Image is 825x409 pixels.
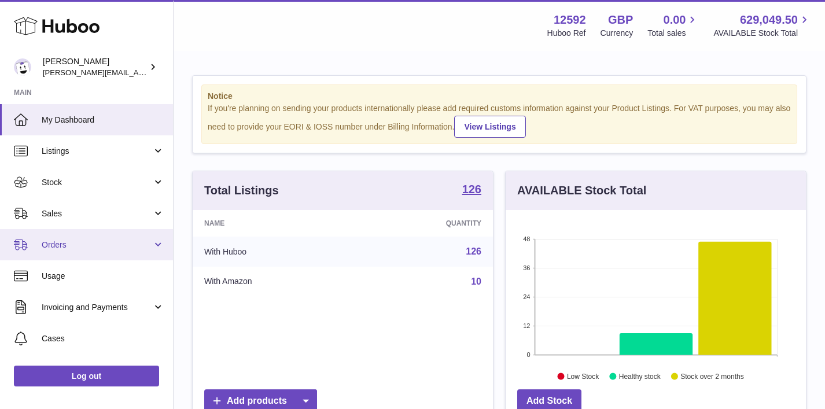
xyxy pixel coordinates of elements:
text: 48 [523,235,530,242]
a: 0.00 Total sales [647,12,699,39]
span: Orders [42,239,152,250]
span: Cases [42,333,164,344]
span: AVAILABLE Stock Total [713,28,811,39]
span: Total sales [647,28,699,39]
text: 36 [523,264,530,271]
span: Invoicing and Payments [42,302,152,313]
text: 12 [523,322,530,329]
div: [PERSON_NAME] [43,56,147,78]
span: My Dashboard [42,115,164,126]
th: Name [193,210,357,237]
text: 0 [526,351,530,358]
span: Stock [42,177,152,188]
div: Huboo Ref [547,28,586,39]
th: Quantity [357,210,493,237]
div: If you're planning on sending your products internationally please add required customs informati... [208,103,791,138]
span: Usage [42,271,164,282]
span: 629,049.50 [740,12,798,28]
text: Low Stock [567,372,599,380]
strong: Notice [208,91,791,102]
span: 0.00 [664,12,686,28]
text: Healthy stock [619,372,661,380]
a: 126 [466,246,481,256]
td: With Huboo [193,237,357,267]
a: 629,049.50 AVAILABLE Stock Total [713,12,811,39]
a: View Listings [454,116,525,138]
a: 126 [462,183,481,197]
div: Currency [601,28,634,39]
strong: GBP [608,12,633,28]
strong: 126 [462,183,481,195]
td: With Amazon [193,267,357,297]
strong: 12592 [554,12,586,28]
img: alessandra@kiwivapor.com [14,58,31,76]
a: Log out [14,366,159,386]
span: Listings [42,146,152,157]
h3: AVAILABLE Stock Total [517,183,646,198]
text: 24 [523,293,530,300]
span: Sales [42,208,152,219]
h3: Total Listings [204,183,279,198]
span: [PERSON_NAME][EMAIL_ADDRESS][DOMAIN_NAME] [43,68,232,77]
text: Stock over 2 months [680,372,743,380]
a: 10 [471,277,481,286]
